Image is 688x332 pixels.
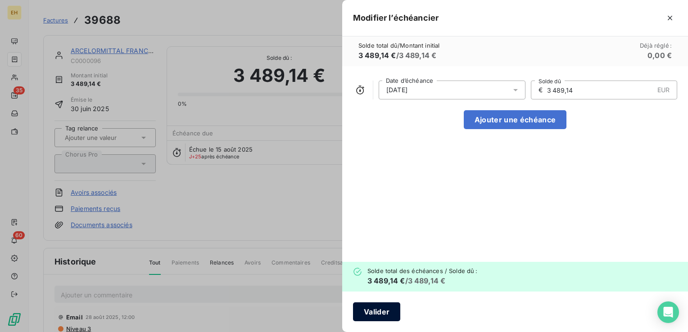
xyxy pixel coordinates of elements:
[367,276,405,285] span: 3 489,14 €
[367,275,477,286] h6: / 3 489,14 €
[647,50,672,61] h6: 0,00 €
[353,302,400,321] button: Valider
[657,301,679,323] div: Open Intercom Messenger
[358,51,396,60] span: 3 489,14 €
[367,267,477,274] span: Solde total des échéances / Solde dû :
[464,110,566,129] button: Ajouter une échéance
[358,42,440,49] span: Solde total dû / Montant initial
[358,50,440,61] h6: / 3 489,14 €
[640,42,672,49] span: Déjà réglé :
[353,12,439,24] h5: Modifier l’échéancier
[386,85,407,94] span: [DATE]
